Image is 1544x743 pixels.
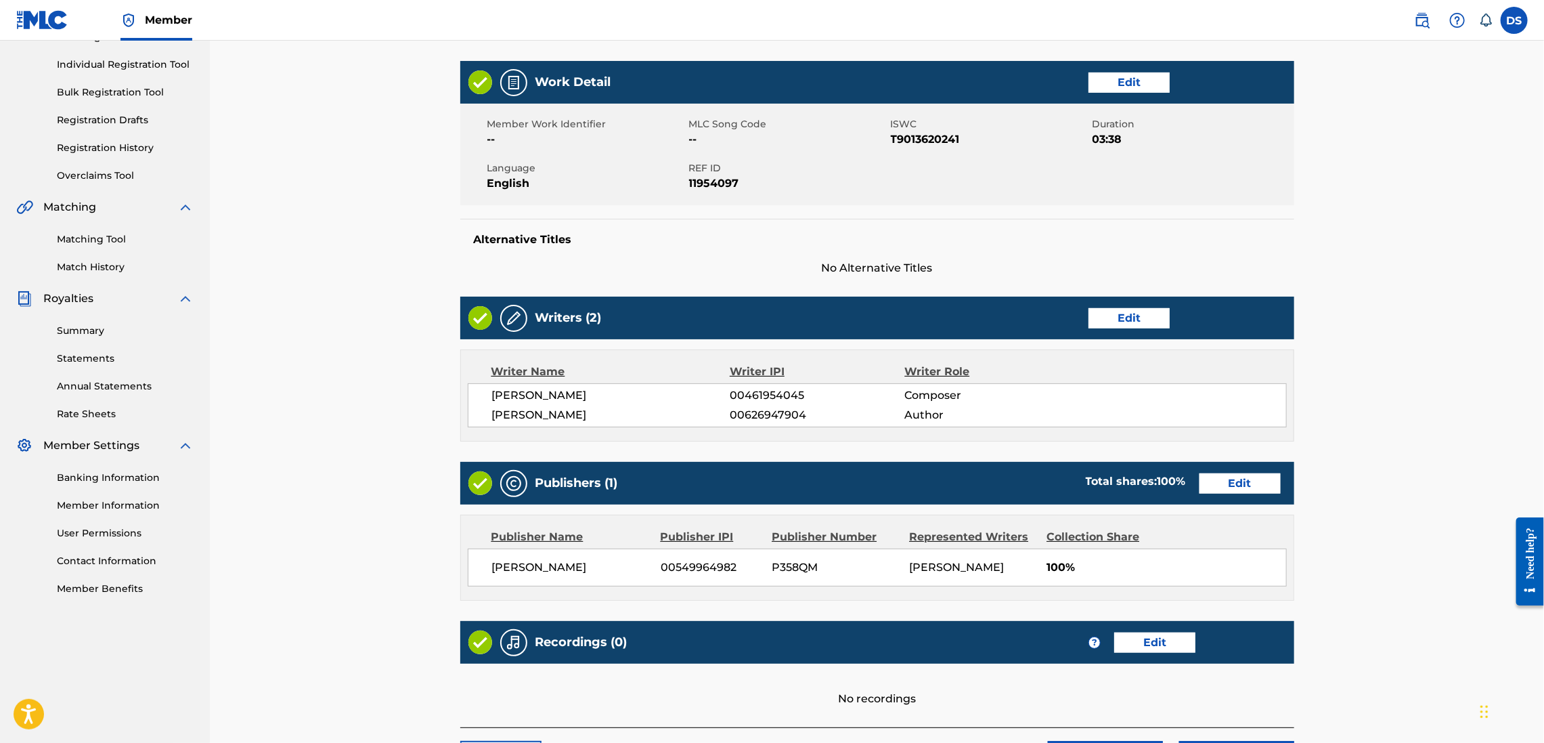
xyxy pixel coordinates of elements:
[57,113,194,127] a: Registration Drafts
[487,117,686,131] span: Member Work Identifier
[1089,637,1100,648] span: ?
[1088,308,1170,328] a: Edit
[891,117,1089,131] span: ISWC
[57,85,194,100] a: Bulk Registration Tool
[43,199,96,215] span: Matching
[661,529,762,545] div: Publisher IPI
[730,407,904,423] span: 00626947904
[909,529,1036,545] div: Represented Writers
[730,387,904,404] span: 00461954045
[1088,72,1170,93] a: Edit
[474,233,1281,247] h5: Alternative Titles
[1501,7,1528,34] div: User Menu
[730,364,905,380] div: Writer IPI
[506,475,522,492] img: Publishers
[57,554,194,568] a: Contact Information
[1199,473,1281,494] a: Edit
[661,559,762,576] span: 00549964982
[689,117,887,131] span: MLC Song Code
[43,291,93,307] span: Royalties
[1479,14,1493,27] div: Notifications
[1414,12,1430,28] img: search
[57,498,194,513] a: Member Information
[57,379,194,394] a: Annual Statements
[460,260,1294,276] span: No Alternative Titles
[492,407,730,423] span: [PERSON_NAME]
[905,364,1064,380] div: Writer Role
[772,529,899,545] div: Publisher Number
[506,635,522,651] img: Recordings
[468,471,492,495] img: Valid
[177,438,194,454] img: expand
[57,169,194,183] a: Overclaims Tool
[16,10,68,30] img: MLC Logo
[1444,7,1471,34] div: Help
[57,407,194,421] a: Rate Sheets
[506,75,522,91] img: Work Detail
[1114,633,1195,653] a: Edit
[1093,117,1291,131] span: Duration
[492,559,651,576] span: [PERSON_NAME]
[1093,131,1291,148] span: 03:38
[57,352,194,366] a: Statements
[1506,507,1544,616] iframe: Resource Center
[57,260,194,274] a: Match History
[1157,475,1186,488] span: 100 %
[57,582,194,596] a: Member Benefits
[689,131,887,148] span: --
[487,161,686,175] span: Language
[16,291,32,307] img: Royalties
[689,175,887,192] span: 11954097
[145,12,192,28] span: Member
[57,58,194,72] a: Individual Registration Tool
[492,387,730,404] span: [PERSON_NAME]
[177,291,194,307] img: expand
[909,561,1004,574] span: [PERSON_NAME]
[57,324,194,338] a: Summary
[1476,678,1544,743] iframe: Chat Widget
[487,175,686,192] span: English
[487,131,686,148] span: --
[57,141,194,155] a: Registration History
[904,387,1063,404] span: Composer
[120,12,137,28] img: Top Rightsholder
[177,199,194,215] img: expand
[491,529,650,545] div: Publisher Name
[535,75,611,90] h5: Work Detail
[491,364,730,380] div: Writer Name
[1409,7,1436,34] a: Public Search
[535,475,618,491] h5: Publishers (1)
[57,471,194,485] a: Banking Information
[535,310,602,326] h5: Writers (2)
[1480,692,1488,732] div: Drag
[460,664,1294,707] div: No recordings
[904,407,1063,423] span: Author
[16,438,32,454] img: Member Settings
[891,131,1089,148] span: T9013620241
[689,161,887,175] span: REF ID
[43,438,139,454] span: Member Settings
[535,635,627,650] h5: Recordings (0)
[16,199,33,215] img: Matching
[1046,559,1286,576] span: 100%
[468,306,492,330] img: Valid
[57,232,194,247] a: Matching Tool
[1449,12,1465,28] img: help
[468,70,492,94] img: Valid
[468,631,492,654] img: Valid
[1086,473,1186,490] div: Total shares:
[772,559,900,576] span: P358QM
[57,526,194,540] a: User Permissions
[506,310,522,326] img: Writers
[1046,529,1166,545] div: Collection Share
